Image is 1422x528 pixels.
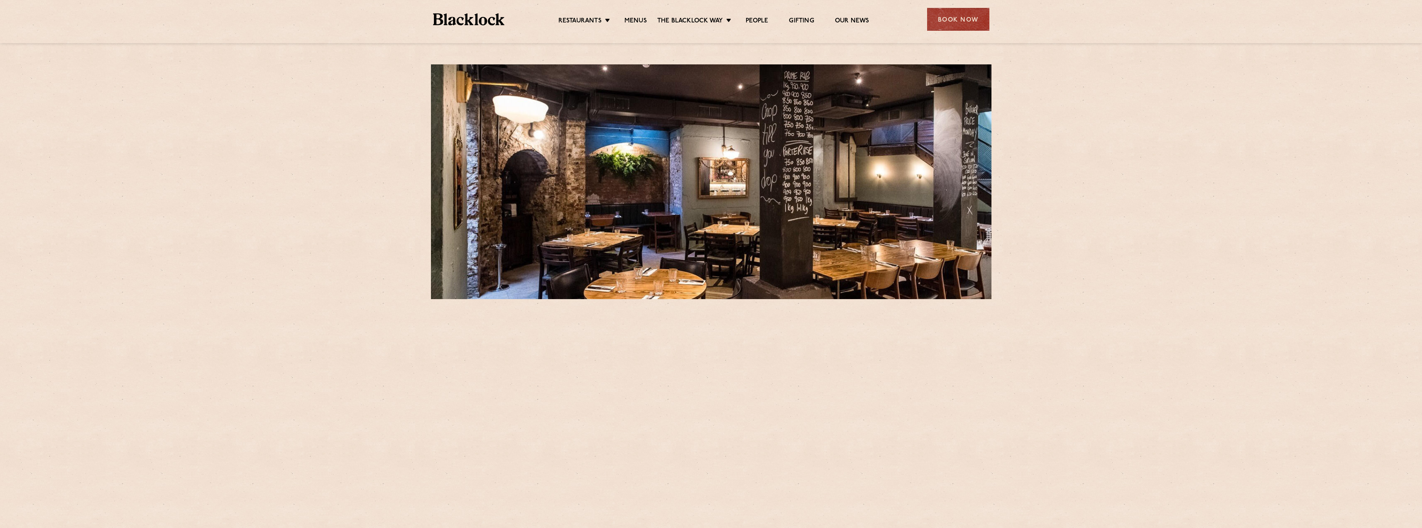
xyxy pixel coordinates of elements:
img: BL_Textured_Logo-footer-cropped.svg [433,13,505,25]
div: Book Now [927,8,989,31]
a: Restaurants [558,17,602,26]
a: Menus [624,17,647,26]
a: Our News [835,17,869,26]
a: The Blacklock Way [657,17,723,26]
a: Gifting [789,17,814,26]
a: People [746,17,768,26]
